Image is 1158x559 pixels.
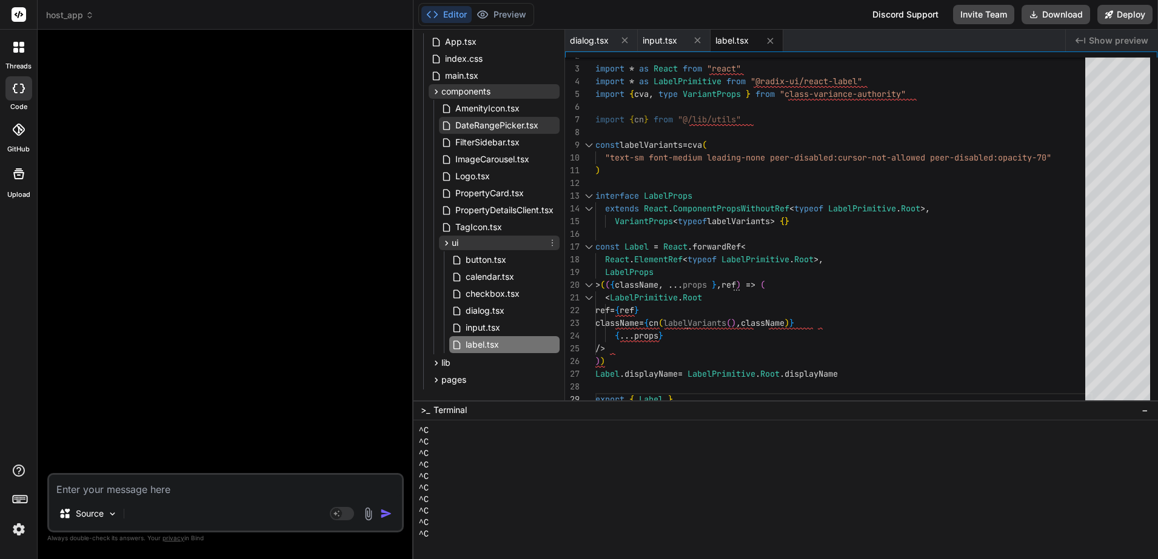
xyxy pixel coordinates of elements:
[565,368,580,380] div: 27
[565,329,580,342] div: 24
[595,63,624,74] span: import
[565,177,580,190] div: 12
[605,152,848,163] span: "text-sm font-medium leading-none peer-disabled:cu
[162,534,184,541] span: privacy
[565,279,580,291] div: 20
[418,506,429,517] span: ^C
[454,118,540,133] span: DateRangePicker.tsx
[581,202,597,215] div: Click to collapse the range.
[683,88,741,99] span: VariantProps
[418,425,429,437] span: ^C
[634,254,683,265] span: ElementRef
[464,320,501,335] span: input.tsx
[615,279,658,290] span: className
[418,437,429,448] span: ^C
[595,88,624,99] span: import
[717,279,721,290] span: ,
[8,519,29,540] img: settings
[668,394,673,405] span: }
[634,330,658,341] span: props
[746,88,751,99] span: }
[610,292,678,303] span: LabelPrimitive
[565,164,580,177] div: 11
[639,76,649,87] span: as
[707,216,770,227] span: labelVariants
[663,317,726,328] span: labelVariants
[565,291,580,304] div: 21
[595,394,624,405] span: export
[649,317,658,328] span: cn
[736,279,741,290] span: )
[794,203,823,214] span: typeof
[644,203,668,214] span: React
[605,266,654,277] span: LabelProps
[683,279,707,290] span: props
[1089,35,1148,47] span: Show preview
[595,356,600,366] span: )
[441,374,466,386] span: pages
[565,190,580,202] div: 13
[595,317,639,328] span: className
[658,330,663,341] span: }
[780,368,785,379] span: .
[418,517,429,529] span: ^C
[565,393,580,406] div: 29
[721,254,789,265] span: LabelPrimitive
[688,368,755,379] span: LabelPrimitive
[615,330,620,341] span: {
[678,114,741,125] span: "@/lib/utils"
[464,270,515,284] span: calendar.tsx
[896,203,901,214] span: .
[643,35,677,47] span: input.tsx
[565,101,580,113] div: 6
[107,509,118,519] img: Pick Models
[7,144,30,154] label: GitHub
[565,317,580,329] div: 23
[418,448,429,460] span: ^C
[692,241,741,252] span: forwardRef
[789,254,794,265] span: .
[789,317,794,328] span: }
[634,114,644,125] span: cn
[444,35,478,49] span: App.tsx
[610,279,615,290] span: {
[746,279,755,290] span: =>
[865,5,946,24] div: Discord Support
[421,6,472,23] button: Editor
[715,35,749,47] span: label.tsx
[581,190,597,202] div: Click to collapse the range.
[454,203,555,217] span: PropertyDetailsClient.tsx
[668,279,683,290] span: ...
[755,368,760,379] span: .
[785,317,789,328] span: )
[644,317,649,328] span: {
[794,254,814,265] span: Root
[565,202,580,215] div: 14
[454,220,503,234] span: TagIcon.tsx
[565,304,580,317] div: 22
[683,254,688,265] span: <
[610,305,615,316] span: =
[644,190,692,201] span: LabelProps
[10,102,27,112] label: code
[702,139,707,150] span: (
[595,241,620,252] span: const
[639,63,649,74] span: as
[5,61,32,71] label: threads
[464,337,500,352] span: label.tsx
[47,532,404,544] p: Always double-check its answers. Your in Bind
[581,240,597,253] div: Click to collapse the range.
[639,317,644,328] span: =
[654,241,658,252] span: =
[658,88,678,99] span: type
[595,279,600,290] span: >
[565,113,580,126] div: 7
[814,254,823,265] span: >,
[454,135,521,150] span: FilterSidebar.tsx
[565,355,580,368] div: 26
[770,216,775,227] span: >
[464,253,507,267] span: button.tsx
[673,216,678,227] span: <
[433,404,467,416] span: Terminal
[741,317,785,328] span: className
